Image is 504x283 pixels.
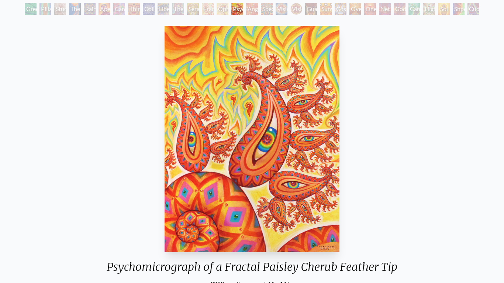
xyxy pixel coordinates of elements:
div: Vision [PERSON_NAME] [290,3,302,15]
div: Godself [394,3,405,15]
div: Cosmic Elf [335,3,346,15]
div: Cuddle [467,3,479,15]
div: Cannabis Sutra [113,3,125,15]
div: Cannafist [408,3,420,15]
div: Psychomicrograph of a Fractal Paisley Cherub Feather Tip [101,260,403,279]
div: Ophanic Eyelash [217,3,228,15]
div: The Seer [172,3,184,15]
div: Green Hand [25,3,37,15]
div: Seraphic Transport Docking on the Third Eye [187,3,199,15]
div: Fractal Eyes [202,3,214,15]
div: Vision Crystal [276,3,287,15]
div: Net of Being [379,3,391,15]
div: Spectral Lotus [261,3,273,15]
div: Third Eye Tears of Joy [128,3,140,15]
div: One [364,3,376,15]
div: Rainbow Eye Ripple [84,3,96,15]
div: Oversoul [349,3,361,15]
div: Collective Vision [143,3,155,15]
img: Psychomicrograph-of-a-Fractal-Paisley-Cherub-Feather-Tip-2003-Alex-Grey-watermarked.jpg [165,26,339,252]
div: Shpongled [453,3,465,15]
div: Sol Invictus [438,3,450,15]
div: Study for the Great Turn [54,3,66,15]
div: Sunyata [320,3,332,15]
div: Aperture [99,3,110,15]
div: Higher Vision [423,3,435,15]
div: The Torch [69,3,81,15]
div: Guardian of Infinite Vision [305,3,317,15]
div: Psychomicrograph of a Fractal Paisley Cherub Feather Tip [231,3,243,15]
div: Angel Skin [246,3,258,15]
div: Pillar of Awareness [39,3,51,15]
div: Liberation Through Seeing [158,3,169,15]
